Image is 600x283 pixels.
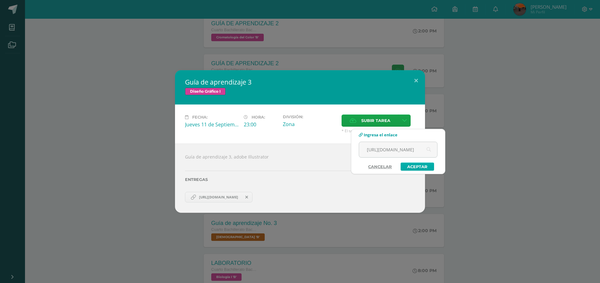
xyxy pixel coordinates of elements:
[185,88,226,95] span: Diseño Gráfico I
[283,115,337,119] label: División:
[185,192,252,202] a: https://assets.adobe.com/id/urn:aaid:sc:US:2a2b42b7-7948-40d7-bbcc-55726e3727b7?view=difile
[242,194,252,201] span: Remover entrega
[364,132,397,138] span: Ingresa el enlace
[192,115,207,120] span: Fecha:
[283,121,337,128] div: Zona
[185,78,415,86] h2: Guía de aprendizaje 3
[359,142,437,157] input: Ej. www.google.com
[185,177,415,182] label: Entregas
[185,121,239,128] div: Jueves 11 de Septiembre
[175,144,425,213] div: Guía de aprendizaje 3, adobe Illustrator
[361,115,390,126] span: Subir tarea
[342,128,415,134] span: * El tamaño máximo permitido es 50 MB
[252,115,265,120] span: Hora:
[196,195,241,200] span: [URL][DOMAIN_NAME]
[407,70,425,91] button: Close (Esc)
[401,163,434,171] a: Aceptar
[244,121,278,128] div: 23:00
[362,163,398,171] a: Cancelar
